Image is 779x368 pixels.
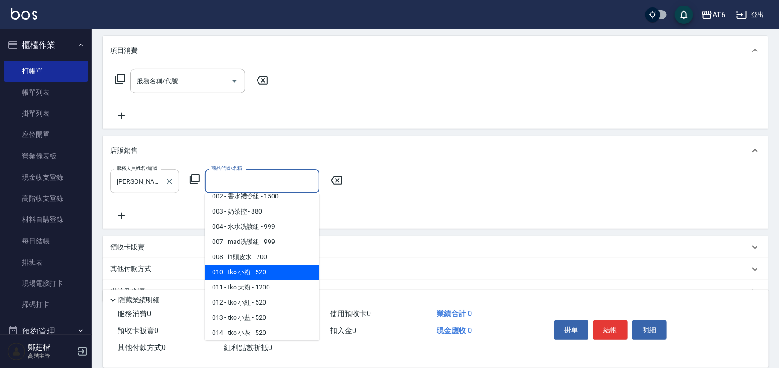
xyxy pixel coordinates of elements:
p: 項目消費 [110,46,138,56]
span: 其他付款方式 0 [118,343,166,352]
button: Open [227,74,242,89]
p: 高階主管 [28,352,75,360]
p: 隱藏業績明細 [118,295,160,305]
span: 011 - tko 大粉 - 1200 [205,280,319,295]
a: 打帳單 [4,61,88,82]
p: 備註及來源 [110,287,145,296]
a: 排班表 [4,252,88,273]
a: 現金收支登錄 [4,167,88,188]
div: 備註及來源 [103,280,768,302]
button: 預約管理 [4,319,88,343]
span: 012 - tko 小紅 - 520 [205,295,319,310]
label: 商品代號/名稱 [211,165,242,172]
span: 015 - tko 小紫 - 520 [205,340,319,356]
button: 明細 [632,320,667,340]
h5: 鄭莛楷 [28,343,75,352]
span: 業績合計 0 [437,309,472,318]
a: 現場電腦打卡 [4,273,88,294]
span: 現金應收 0 [437,326,472,335]
a: 掛單列表 [4,103,88,124]
span: 008 - ih頭皮水 - 700 [205,249,319,265]
button: save [675,6,693,24]
a: 材料自購登錄 [4,209,88,230]
button: Clear [163,175,176,188]
div: AT6 [712,9,725,21]
div: 店販銷售 [103,136,768,165]
button: AT6 [698,6,729,24]
span: 服務消費 0 [118,309,151,318]
button: 掛單 [554,320,588,340]
span: 010 - tko 小粉 - 520 [205,265,319,280]
a: 高階收支登錄 [4,188,88,209]
p: 預收卡販賣 [110,243,145,252]
p: 店販銷售 [110,146,138,156]
span: 預收卡販賣 0 [118,326,158,335]
div: 項目消費 [103,36,768,65]
a: 每日結帳 [4,231,88,252]
a: 座位開單 [4,124,88,145]
img: Person [7,342,26,361]
p: 其他付款方式 [110,264,156,274]
a: 營業儀表板 [4,146,88,167]
span: 004 - 水水洗護組 - 999 [205,219,319,234]
img: Logo [11,8,37,20]
label: 服務人員姓名/編號 [117,165,157,172]
span: 003 - 奶茶控 - 880 [205,204,319,219]
span: 扣入金 0 [331,326,357,335]
div: 預收卡販賣 [103,236,768,258]
button: 櫃檯作業 [4,33,88,57]
span: 使用預收卡 0 [331,309,371,318]
a: 帳單列表 [4,82,88,103]
button: 結帳 [593,320,628,340]
span: 014 - tko 小灰 - 520 [205,325,319,340]
button: 登出 [733,6,768,23]
span: 007 - mad洗護組 - 999 [205,234,319,249]
div: 其他付款方式 [103,258,768,280]
span: 013 - tko 小藍 - 520 [205,310,319,325]
span: 002 - 香水禮盒組 - 1500 [205,189,319,204]
a: 掃碼打卡 [4,294,88,315]
span: 紅利點數折抵 0 [224,343,272,352]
